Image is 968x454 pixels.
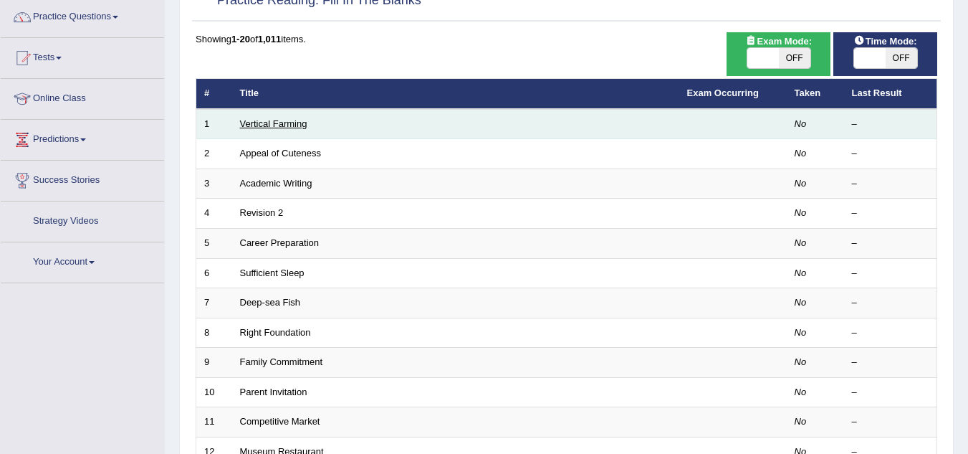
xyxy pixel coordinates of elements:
[240,118,307,129] a: Vertical Farming
[1,120,164,156] a: Predictions
[196,377,232,407] td: 10
[196,229,232,259] td: 5
[852,326,929,340] div: –
[848,34,923,49] span: Time Mode:
[779,48,810,68] span: OFF
[1,202,164,237] a: Strategy Videos
[886,48,917,68] span: OFF
[795,237,807,248] em: No
[795,327,807,338] em: No
[1,161,164,197] a: Success Stories
[240,387,307,397] a: Parent Invitation
[196,407,232,438] td: 11
[852,237,929,250] div: –
[852,177,929,191] div: –
[196,318,232,348] td: 8
[852,296,929,310] div: –
[852,415,929,429] div: –
[795,178,807,189] em: No
[1,38,164,74] a: Tests
[852,267,929,280] div: –
[196,139,232,169] td: 2
[240,297,301,308] a: Deep-sea Fish
[196,79,232,109] th: #
[852,118,929,131] div: –
[795,207,807,218] em: No
[240,148,321,159] a: Appeal of Cuteness
[240,207,284,218] a: Revision 2
[231,34,250,44] b: 1-20
[852,356,929,369] div: –
[795,387,807,397] em: No
[795,148,807,159] em: No
[240,327,311,338] a: Right Foundation
[844,79,937,109] th: Last Result
[787,79,844,109] th: Taken
[196,109,232,139] td: 1
[852,386,929,399] div: –
[852,207,929,220] div: –
[196,348,232,378] td: 9
[240,237,320,248] a: Career Preparation
[196,258,232,288] td: 6
[232,79,679,109] th: Title
[196,288,232,318] td: 7
[196,32,937,46] div: Showing of items.
[1,242,164,278] a: Your Account
[240,178,312,189] a: Academic Writing
[258,34,282,44] b: 1,011
[240,268,305,278] a: Sufficient Sleep
[739,34,817,49] span: Exam Mode:
[795,268,807,278] em: No
[795,356,807,367] em: No
[240,356,323,367] a: Family Commitment
[795,297,807,308] em: No
[687,88,759,98] a: Exam Occurring
[196,199,232,229] td: 4
[240,416,320,427] a: Competitive Market
[196,169,232,199] td: 3
[852,147,929,161] div: –
[727,32,830,76] div: Show exams occurring in exams
[1,79,164,115] a: Online Class
[795,118,807,129] em: No
[795,416,807,427] em: No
